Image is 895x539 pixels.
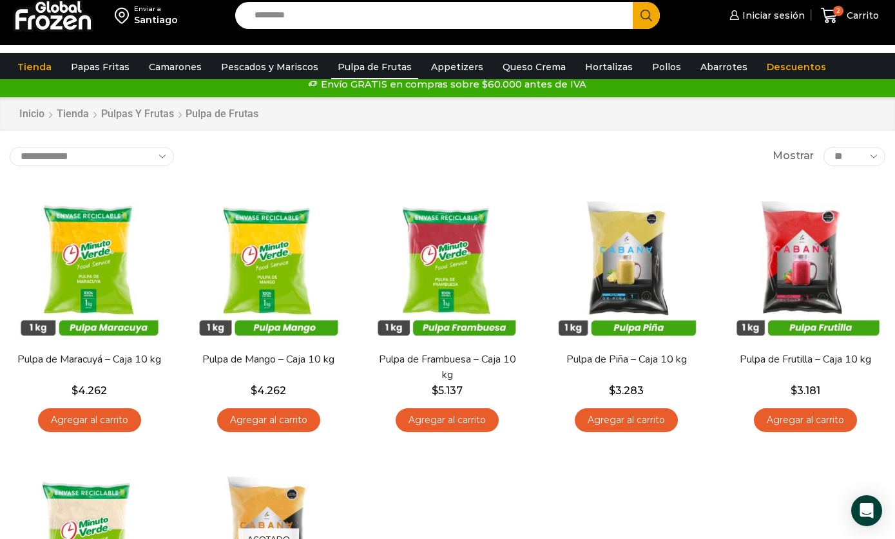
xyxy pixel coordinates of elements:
[646,55,688,79] a: Pollos
[726,3,805,28] a: Iniciar sesión
[115,5,134,26] img: address-field-icon.svg
[251,384,257,397] span: $
[734,352,878,367] a: Pulpa de Frutilla – Caja 10 kg
[11,55,58,79] a: Tienda
[215,55,325,79] a: Pescados y Mariscos
[851,495,882,526] div: Open Intercom Messenger
[432,384,463,397] bdi: 5.137
[10,147,174,166] select: Pedido de la tienda
[773,149,814,164] span: Mostrar
[251,384,286,397] bdi: 4.262
[579,55,639,79] a: Hortalizas
[833,6,843,16] span: 2
[72,384,107,397] bdi: 4.262
[38,408,141,432] a: Agregar al carrito: “Pulpa de Maracuyá - Caja 10 kg”
[17,352,161,367] a: Pulpa de Maracuyá – Caja 10 kg
[609,384,644,397] bdi: 3.283
[432,384,438,397] span: $
[694,55,754,79] a: Abarrotes
[575,408,678,432] a: Agregar al carrito: “Pulpa de Piña - Caja 10 kg”
[134,14,178,26] div: Santiago
[555,352,698,367] a: Pulpa de Piña – Caja 10 kg
[101,107,175,122] a: Pulpas y Frutas
[843,9,879,22] span: Carrito
[396,408,499,432] a: Agregar al carrito: “Pulpa de Frambuesa - Caja 10 kg”
[19,107,258,122] nav: Breadcrumb
[217,408,320,432] a: Agregar al carrito: “Pulpa de Mango - Caja 10 kg”
[791,384,820,397] bdi: 3.181
[331,55,418,79] a: Pulpa de Frutas
[376,352,519,382] a: Pulpa de Frambuesa – Caja 10 kg
[791,384,797,397] span: $
[818,1,882,31] a: 2 Carrito
[64,55,136,79] a: Papas Fritas
[134,5,178,14] div: Enviar a
[142,55,208,79] a: Camarones
[609,384,615,397] span: $
[186,108,258,120] h1: Pulpa de Frutas
[496,55,572,79] a: Queso Crema
[739,9,805,22] span: Iniciar sesión
[425,55,490,79] a: Appetizers
[72,384,78,397] span: $
[760,55,832,79] a: Descuentos
[197,352,340,367] a: Pulpa de Mango – Caja 10 kg
[56,107,90,122] a: Tienda
[633,2,660,29] button: Search button
[19,107,45,122] a: Inicio
[754,408,857,432] a: Agregar al carrito: “Pulpa de Frutilla - Caja 10 kg”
